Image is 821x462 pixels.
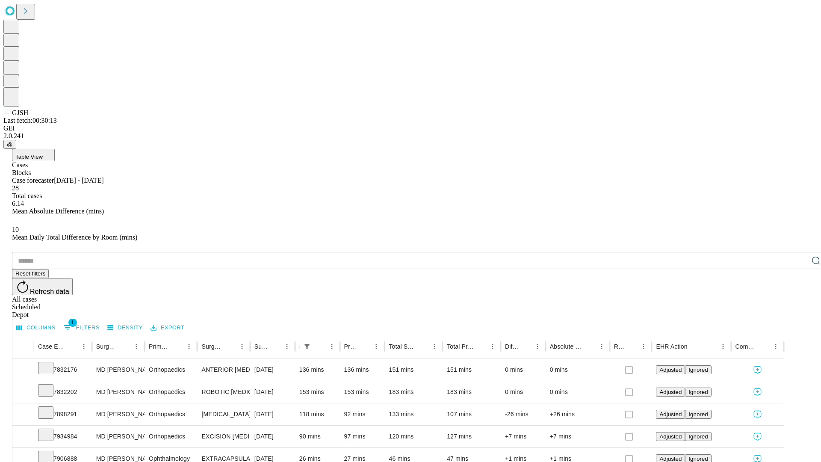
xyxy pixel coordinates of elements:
[688,456,708,462] span: Ignored
[3,124,818,132] div: GEI
[17,407,30,422] button: Expand
[17,363,30,378] button: Expand
[301,341,313,352] button: Show filters
[638,341,650,352] button: Menu
[659,367,682,373] span: Adjusted
[584,341,596,352] button: Sort
[447,343,474,350] div: Total Predicted Duration
[12,109,28,116] span: GJSH
[3,140,16,149] button: @
[770,341,782,352] button: Menu
[520,341,532,352] button: Sort
[389,343,416,350] div: Total Scheduled Duration
[475,341,487,352] button: Sort
[505,343,519,350] div: Difference
[149,359,193,381] div: Orthopaedics
[344,343,358,350] div: Predicted In Room Duration
[281,341,293,352] button: Menu
[254,381,291,403] div: [DATE]
[370,341,382,352] button: Menu
[15,154,43,160] span: Table View
[447,403,496,425] div: 107 mins
[550,426,605,447] div: +7 mins
[299,426,336,447] div: 90 mins
[38,359,88,381] div: 7832176
[12,149,55,161] button: Table View
[12,269,49,278] button: Reset filters
[301,341,313,352] div: 1 active filter
[68,318,77,327] span: 1
[416,341,428,352] button: Sort
[183,341,195,352] button: Menu
[550,359,605,381] div: 0 mins
[447,381,496,403] div: 183 mins
[447,426,496,447] div: 127 mins
[38,343,65,350] div: Case Epic Id
[12,177,54,184] span: Case forecaster
[3,132,818,140] div: 2.0.241
[688,389,708,395] span: Ignored
[428,341,440,352] button: Menu
[659,389,682,395] span: Adjusted
[389,403,438,425] div: 133 mins
[96,343,118,350] div: Surgeon Name
[656,343,687,350] div: EHR Action
[201,359,245,381] div: ANTERIOR [MEDICAL_DATA] TOTAL HIP
[224,341,236,352] button: Sort
[614,343,625,350] div: Resolved in EHR
[326,341,338,352] button: Menu
[201,426,245,447] div: EXCISION [MEDICAL_DATA] WRIST
[389,426,438,447] div: 120 mins
[685,432,711,441] button: Ignored
[344,381,381,403] div: 153 mins
[96,403,140,425] div: MD [PERSON_NAME] [PERSON_NAME]
[61,321,102,335] button: Show filters
[30,288,69,295] span: Refresh data
[447,359,496,381] div: 151 mins
[688,411,708,418] span: Ignored
[344,426,381,447] div: 97 mins
[656,432,685,441] button: Adjusted
[659,433,682,440] span: Adjusted
[254,403,291,425] div: [DATE]
[685,365,711,374] button: Ignored
[735,343,757,350] div: Comments
[758,341,770,352] button: Sort
[659,411,682,418] span: Adjusted
[299,359,336,381] div: 136 mins
[626,341,638,352] button: Sort
[269,341,281,352] button: Sort
[299,403,336,425] div: 118 mins
[389,359,438,381] div: 151 mins
[254,426,291,447] div: [DATE]
[96,381,140,403] div: MD [PERSON_NAME] [PERSON_NAME] Md
[596,341,608,352] button: Menu
[505,426,541,447] div: +7 mins
[38,426,88,447] div: 7934984
[149,381,193,403] div: Orthopaedics
[688,433,708,440] span: Ignored
[685,410,711,419] button: Ignored
[550,343,583,350] div: Absolute Difference
[505,403,541,425] div: -26 mins
[3,117,57,124] span: Last fetch: 00:30:13
[12,192,42,199] span: Total cases
[130,341,142,352] button: Menu
[201,403,245,425] div: [MEDICAL_DATA] MEDIAL AND LATERAL MENISCECTOMY
[12,184,19,192] span: 28
[688,367,708,373] span: Ignored
[550,381,605,403] div: 0 mins
[656,365,685,374] button: Adjusted
[505,381,541,403] div: 0 mins
[505,359,541,381] div: 0 mins
[15,270,45,277] span: Reset filters
[532,341,543,352] button: Menu
[149,426,193,447] div: Orthopaedics
[659,456,682,462] span: Adjusted
[12,234,137,241] span: Mean Daily Total Difference by Room (mins)
[148,321,186,335] button: Export
[38,403,88,425] div: 7898291
[54,177,103,184] span: [DATE] - [DATE]
[149,343,170,350] div: Primary Service
[105,321,145,335] button: Density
